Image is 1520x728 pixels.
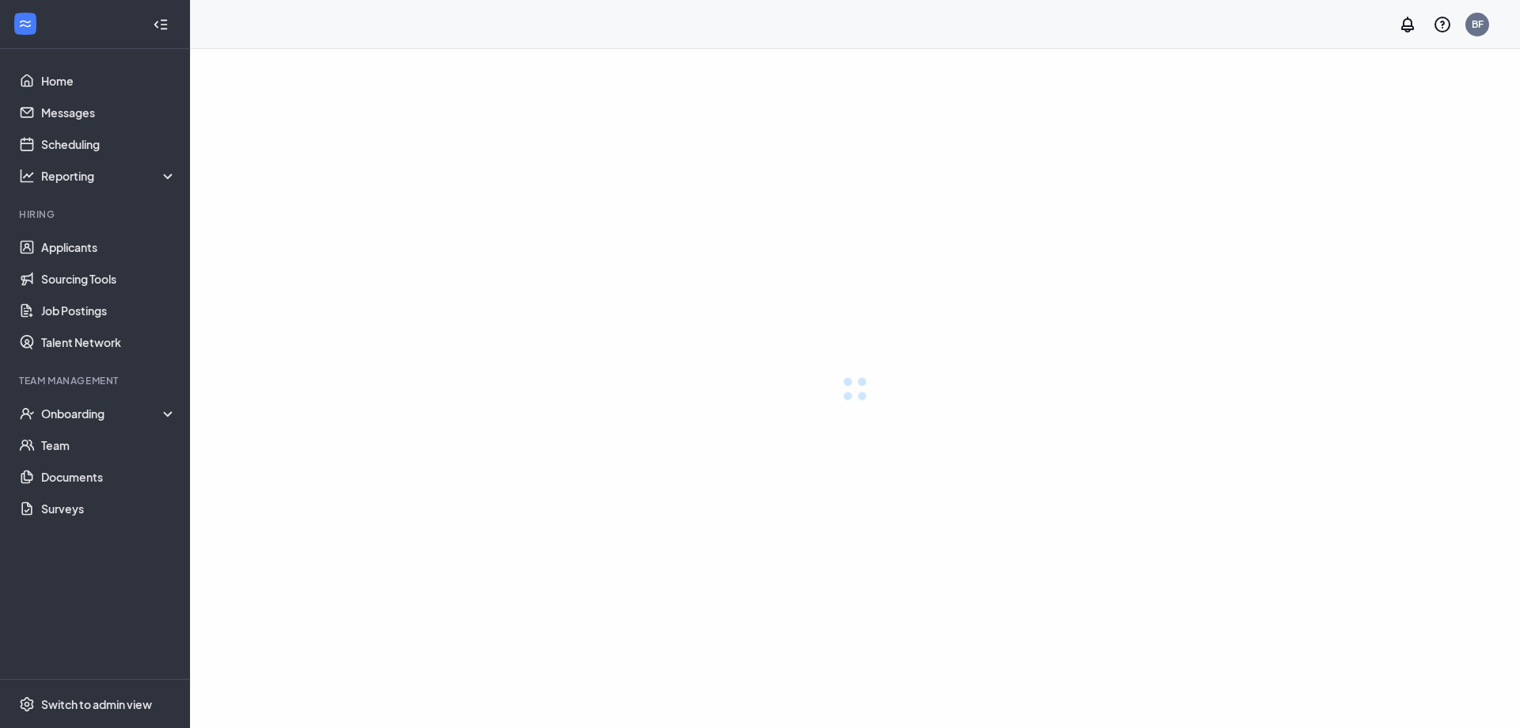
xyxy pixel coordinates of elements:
div: Reporting [41,168,177,184]
div: Switch to admin view [41,696,152,712]
a: Surveys [41,493,177,524]
a: Messages [41,97,177,128]
a: Scheduling [41,128,177,160]
a: Applicants [41,231,177,263]
div: Team Management [19,374,173,387]
a: Team [41,429,177,461]
svg: Settings [19,696,35,712]
svg: QuestionInfo [1433,15,1452,34]
a: Job Postings [41,295,177,326]
a: Documents [41,461,177,493]
svg: Analysis [19,168,35,184]
svg: Notifications [1398,15,1417,34]
svg: Collapse [153,17,169,32]
div: Onboarding [41,406,177,421]
div: BF [1472,17,1484,31]
svg: WorkstreamLogo [17,16,33,32]
svg: UserCheck [19,406,35,421]
a: Talent Network [41,326,177,358]
div: Hiring [19,208,173,221]
a: Home [41,65,177,97]
a: Sourcing Tools [41,263,177,295]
